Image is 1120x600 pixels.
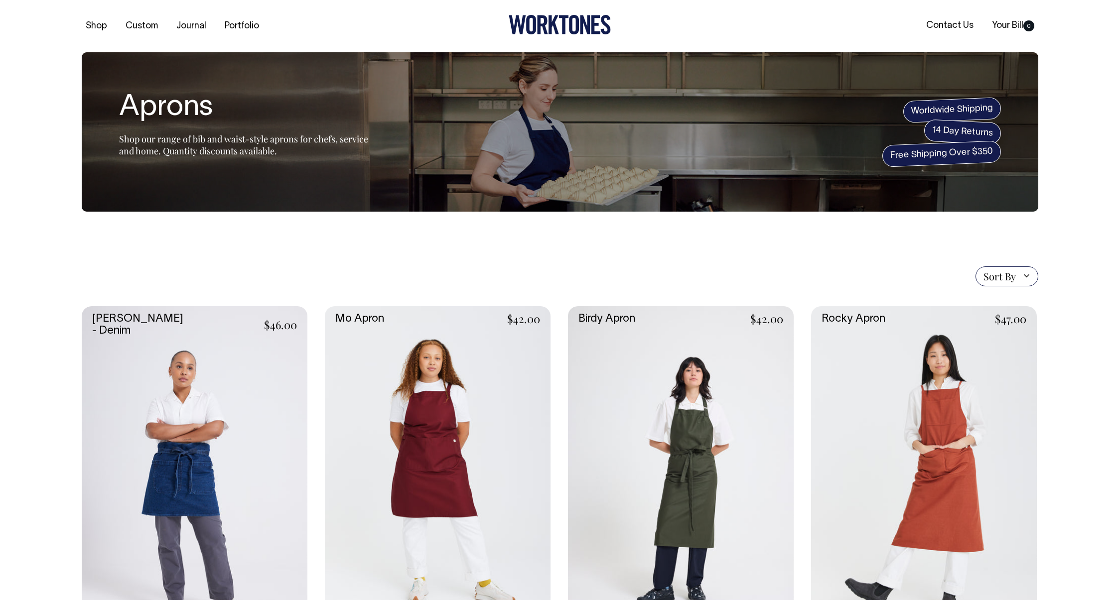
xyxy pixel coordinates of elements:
[882,140,1001,167] span: Free Shipping Over $350
[922,17,978,34] a: Contact Us
[82,18,111,34] a: Shop
[988,17,1038,34] a: Your Bill0
[122,18,162,34] a: Custom
[903,97,1001,123] span: Worldwide Shipping
[924,119,1001,145] span: 14 Day Returns
[172,18,210,34] a: Journal
[119,92,368,124] h1: Aprons
[221,18,263,34] a: Portfolio
[119,133,368,157] span: Shop our range of bib and waist-style aprons for chefs, service and home. Quantity discounts avai...
[1023,20,1034,31] span: 0
[983,270,1016,282] span: Sort By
